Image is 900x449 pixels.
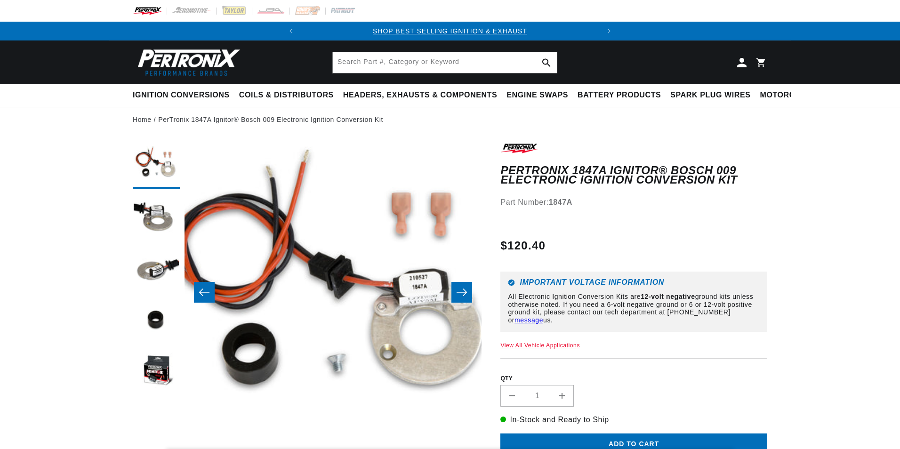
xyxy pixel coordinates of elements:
[500,166,767,185] h1: PerTronix 1847A Ignitor® Bosch 009 Electronic Ignition Conversion Kit
[300,26,600,36] div: Announcement
[133,84,234,106] summary: Ignition Conversions
[600,22,619,40] button: Translation missing: en.sections.announcements.next_announcement
[500,342,580,349] a: View All Vehicle Applications
[502,84,573,106] summary: Engine Swaps
[338,84,502,106] summary: Headers, Exhausts & Components
[133,349,180,396] button: Load image 5 in gallery view
[194,282,215,303] button: Slide left
[133,297,180,344] button: Load image 4 in gallery view
[500,237,546,254] span: $120.40
[133,193,180,241] button: Load image 2 in gallery view
[133,142,180,189] button: Load image 1 in gallery view
[500,414,767,426] p: In-Stock and Ready to Ship
[506,90,568,100] span: Engine Swaps
[549,198,572,206] strong: 1847A
[133,90,230,100] span: Ignition Conversions
[508,279,760,286] h6: Important Voltage Information
[578,90,661,100] span: Battery Products
[343,90,497,100] span: Headers, Exhausts & Components
[300,26,600,36] div: 1 of 2
[755,84,821,106] summary: Motorcycle
[760,90,816,100] span: Motorcycle
[573,84,666,106] summary: Battery Products
[158,114,383,125] a: PerTronix 1847A Ignitor® Bosch 009 Electronic Ignition Conversion Kit
[670,90,750,100] span: Spark Plug Wires
[500,196,767,208] div: Part Number:
[333,52,557,73] input: Search Part #, Category or Keyword
[373,27,527,35] a: SHOP BEST SELLING IGNITION & EXHAUST
[133,142,482,443] media-gallery: Gallery Viewer
[133,114,152,125] a: Home
[239,90,334,100] span: Coils & Distributors
[500,375,767,383] label: QTY
[451,282,472,303] button: Slide right
[109,22,791,40] slideshow-component: Translation missing: en.sections.announcements.announcement_bar
[641,293,695,300] strong: 12-volt negative
[133,114,767,125] nav: breadcrumbs
[133,46,241,79] img: Pertronix
[514,316,543,324] a: message
[508,293,760,324] p: All Electronic Ignition Conversion Kits are ground kits unless otherwise noted. If you need a 6-v...
[666,84,755,106] summary: Spark Plug Wires
[536,52,557,73] button: Search Part #, Category or Keyword
[234,84,338,106] summary: Coils & Distributors
[281,22,300,40] button: Translation missing: en.sections.announcements.previous_announcement
[133,245,180,292] button: Load image 3 in gallery view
